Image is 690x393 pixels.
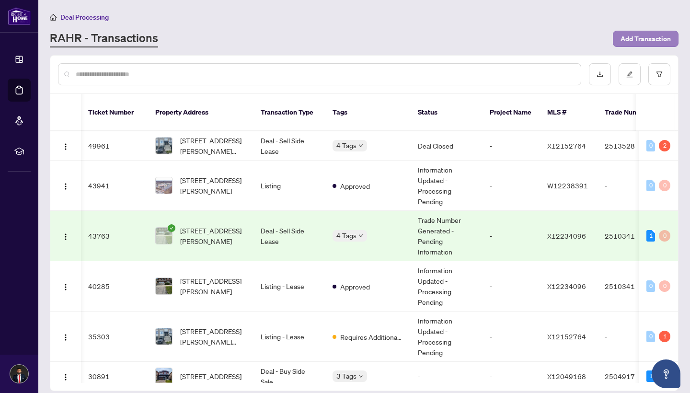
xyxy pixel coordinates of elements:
img: Logo [62,283,69,291]
span: X12234096 [547,282,586,290]
img: thumbnail-img [156,368,172,384]
span: Requires Additional Docs [340,332,402,342]
div: 1 [659,331,670,342]
div: 0 [659,230,670,242]
span: W12238391 [547,181,588,190]
img: thumbnail-img [156,138,172,154]
span: X12049168 [547,372,586,381]
td: - [597,312,664,362]
span: edit [626,71,633,78]
span: 4 Tags [336,140,356,151]
img: Logo [62,233,69,241]
td: Listing [253,161,325,211]
img: thumbnail-img [156,328,172,345]
td: Trade Number Generated - Pending Information [410,211,482,261]
span: [STREET_ADDRESS][PERSON_NAME] [180,276,245,297]
div: 2 [659,140,670,151]
td: - [482,131,540,161]
button: Logo [58,138,73,153]
td: - [482,261,540,312]
button: filter [648,63,670,85]
span: check-circle [168,224,175,232]
span: 4 Tags [336,230,356,241]
td: - [482,362,540,391]
span: Add Transaction [621,31,671,46]
span: 3 Tags [336,370,356,381]
td: Deal - Sell Side Lease [253,131,325,161]
button: Logo [58,228,73,243]
td: 2510341 [597,261,664,312]
img: Logo [62,334,69,341]
td: Deal Closed [410,131,482,161]
td: 43941 [80,161,148,211]
button: Logo [58,369,73,384]
img: Profile Icon [10,365,28,383]
img: thumbnail-img [156,177,172,194]
a: RAHR - Transactions [50,30,158,47]
span: Deal Processing [60,13,109,22]
span: down [358,233,363,238]
th: MLS # [540,94,597,131]
img: logo [8,7,31,25]
td: 2504917 [597,362,664,391]
td: - [482,211,540,261]
img: thumbnail-img [156,278,172,294]
span: Approved [340,181,370,191]
td: 30891 [80,362,148,391]
td: Listing - Lease [253,312,325,362]
div: 0 [659,280,670,292]
img: thumbnail-img [156,228,172,244]
td: - [482,312,540,362]
td: 35303 [80,312,148,362]
td: - [597,161,664,211]
th: Project Name [482,94,540,131]
th: Ticket Number [80,94,148,131]
td: - [482,161,540,211]
button: Logo [58,278,73,294]
div: 1 [646,230,655,242]
td: Information Updated - Processing Pending [410,161,482,211]
th: Status [410,94,482,131]
div: 0 [646,280,655,292]
div: 0 [646,140,655,151]
button: Logo [58,329,73,344]
button: Logo [58,178,73,193]
td: 2510341 [597,211,664,261]
td: Information Updated - Processing Pending [410,261,482,312]
span: X12152764 [547,332,586,341]
span: down [358,374,363,379]
td: Deal - Sell Side Lease [253,211,325,261]
button: Open asap [652,359,680,388]
button: Add Transaction [613,31,678,47]
span: X12152764 [547,141,586,150]
button: download [589,63,611,85]
td: - [410,362,482,391]
td: 40285 [80,261,148,312]
div: 1 [646,370,655,382]
div: 0 [646,180,655,191]
td: Listing - Lease [253,261,325,312]
th: Tags [325,94,410,131]
td: 2513528 [597,131,664,161]
span: download [597,71,603,78]
td: 43763 [80,211,148,261]
span: [STREET_ADDRESS] [180,371,241,381]
span: [STREET_ADDRESS][PERSON_NAME] [180,225,245,246]
td: Information Updated - Processing Pending [410,312,482,362]
th: Trade Number [597,94,664,131]
span: Approved [340,281,370,292]
td: Deal - Buy Side Sale [253,362,325,391]
th: Transaction Type [253,94,325,131]
th: Property Address [148,94,253,131]
img: Logo [62,143,69,150]
img: Logo [62,183,69,190]
div: 0 [646,331,655,342]
span: [STREET_ADDRESS][PERSON_NAME][PERSON_NAME] [180,326,245,347]
div: 0 [659,180,670,191]
span: X12234096 [547,231,586,240]
span: [STREET_ADDRESS][PERSON_NAME][PERSON_NAME] [180,135,245,156]
span: filter [656,71,663,78]
span: [STREET_ADDRESS][PERSON_NAME] [180,175,245,196]
span: home [50,14,57,21]
td: 49961 [80,131,148,161]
